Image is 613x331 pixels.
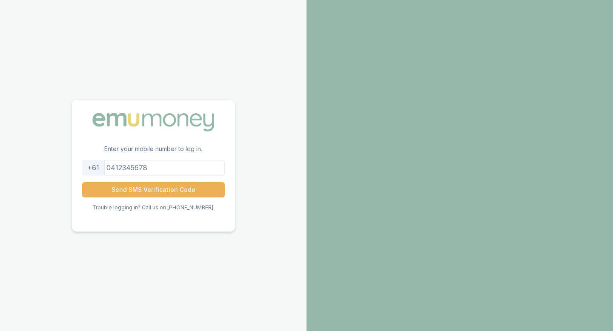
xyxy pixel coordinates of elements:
input: 0412345678 [82,160,225,175]
p: Trouble logging in? Call us on [PHONE_NUMBER]. [92,204,215,211]
p: Enter your mobile number to log in. [72,145,235,160]
img: Emu Money [89,110,217,134]
button: Send SMS Verification Code [82,182,225,197]
div: +61 [82,160,105,175]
